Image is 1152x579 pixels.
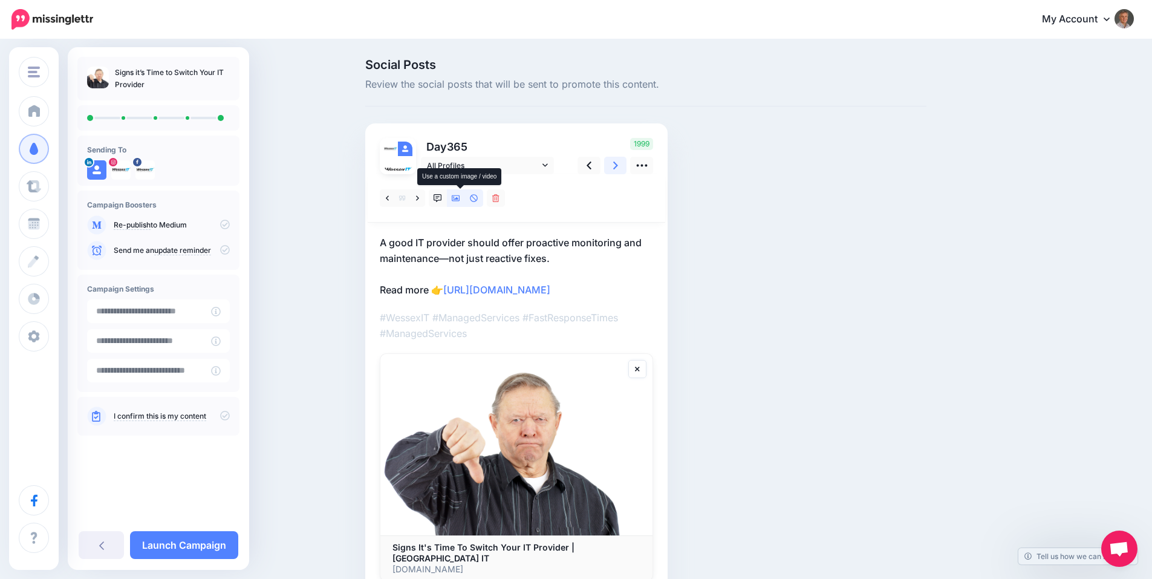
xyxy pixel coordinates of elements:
p: Send me an [114,245,230,256]
img: menu.png [28,67,40,77]
p: to Medium [114,220,230,231]
img: Signs It's Time To Switch Your IT Provider | Wessex IT [380,354,652,535]
a: Open chat [1101,531,1137,567]
img: 298904122_491295303008062_5151176161762072367_n-bsa154353.jpg [135,160,155,180]
img: Missinglettr [11,9,93,30]
span: Social Posts [365,59,926,71]
h4: Campaign Settings [87,284,230,293]
span: 365 [447,140,467,153]
a: [URL][DOMAIN_NAME] [443,284,550,296]
img: 327928650_673138581274106_3875633941848458916_n-bsa154355.jpg [383,156,412,185]
p: A good IT provider should offer proactive monitoring and maintenance—not just reactive fixes. Rea... [380,235,653,298]
p: #WessexIT #ManagedServices #FastResponseTimes #ManagedServices [380,310,653,341]
h4: Sending To [87,145,230,154]
img: 3fed9859721529620b5a81c2fe85d103_thumb.jpg [87,67,109,88]
a: My Account [1030,5,1134,34]
a: update reminder [154,246,211,255]
b: Signs It's Time To Switch Your IT Provider | [GEOGRAPHIC_DATA] IT [392,542,574,563]
img: user_default_image.png [398,142,412,156]
a: Tell us how we can improve [1018,548,1137,564]
h4: Campaign Boosters [87,200,230,209]
img: 298904122_491295303008062_5151176161762072367_n-bsa154353.jpg [383,142,398,156]
a: Re-publish [114,220,151,230]
img: 327928650_673138581274106_3875633941848458916_n-bsa154355.jpg [111,160,131,180]
p: [DOMAIN_NAME] [392,564,640,575]
span: Review the social posts that will be sent to promote this content. [365,77,926,93]
img: user_default_image.png [87,160,106,180]
a: I confirm this is my content [114,411,206,421]
a: All Profiles [421,157,554,174]
p: Day [421,138,556,155]
span: All Profiles [427,159,539,172]
span: 1999 [630,138,653,150]
p: Signs it’s Time to Switch Your IT Provider [115,67,230,91]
